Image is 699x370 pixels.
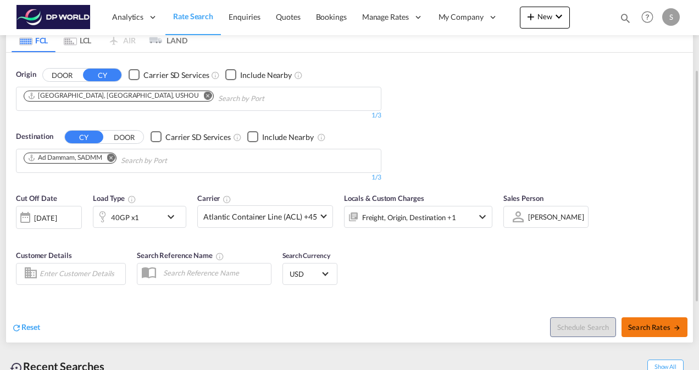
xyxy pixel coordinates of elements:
md-chips-wrap: Chips container. Use arrow keys to select chips. [22,87,327,108]
div: icon-magnify [619,12,631,29]
span: Destination [16,131,53,142]
button: CY [65,131,103,143]
div: Freight Origin Destination Factory Stuffingicon-chevron-down [344,206,492,228]
span: Bookings [316,12,347,21]
div: 40GP x1icon-chevron-down [93,206,186,228]
div: Press delete to remove this chip. [27,91,201,100]
md-icon: Unchecked: Ignores neighbouring ports when fetching rates.Checked : Includes neighbouring ports w... [294,71,303,80]
div: icon-refreshReset [12,322,40,334]
md-icon: icon-arrow-right [673,324,681,332]
span: Origin [16,69,36,80]
div: Include Nearby [262,132,314,143]
md-checkbox: Checkbox No Ink [247,131,314,143]
span: Load Type [93,194,136,203]
md-checkbox: Checkbox No Ink [129,69,209,81]
input: Chips input. [218,90,323,108]
span: Rate Search [173,12,213,21]
div: [PERSON_NAME] [528,212,584,221]
span: Manage Rates [362,12,409,23]
span: Help [638,8,657,26]
button: Note: By default Schedule search will only considerorigin ports, destination ports and cut off da... [550,317,616,337]
md-datepicker: Select [16,228,24,243]
md-icon: icon-refresh [12,323,21,333]
span: Sales Person [503,194,543,203]
div: Ad Dammam, SADMM [27,153,102,162]
div: Freight Origin Destination Factory Stuffing [362,210,456,225]
div: 40GP x1 [111,210,139,225]
button: DOOR [43,69,81,81]
span: Search Reference Name [137,251,224,260]
span: Reset [21,322,40,332]
div: 1/3 [16,111,381,120]
span: Quotes [276,12,300,21]
button: DOOR [105,131,143,143]
md-tab-item: LAND [143,28,187,52]
md-select: Sales Person: Stacey Castro [527,209,585,225]
md-icon: icon-chevron-down [552,10,565,23]
span: Locals & Custom Charges [344,194,424,203]
input: Enter Customer Details [40,266,122,282]
md-icon: The selected Trucker/Carrierwill be displayed in the rate results If the rates are from another f... [223,195,231,204]
span: New [524,12,565,21]
md-icon: icon-chevron-down [476,210,489,223]
button: Search Ratesicon-arrow-right [622,317,687,337]
md-checkbox: Checkbox No Ink [225,69,292,81]
div: Carrier SD Services [165,132,231,143]
md-tab-item: FCL [12,28,56,52]
input: Search Reference Name [158,265,271,281]
div: Help [638,8,662,27]
md-chips-wrap: Chips container. Use arrow keys to select chips. [22,149,230,170]
div: OriginDOOR CY Checkbox No InkUnchecked: Search for CY (Container Yard) services for all selected ... [6,53,693,343]
span: USD [290,269,320,279]
span: Atlantic Container Line (ACL) +45 [203,211,317,222]
md-icon: Unchecked: Search for CY (Container Yard) services for all selected carriers.Checked : Search for... [233,133,242,142]
div: 1/3 [16,173,381,182]
div: Press delete to remove this chip. [27,153,104,162]
md-icon: Unchecked: Search for CY (Container Yard) services for all selected carriers.Checked : Search for... [211,71,220,80]
span: Analytics [112,12,143,23]
span: Search Currency [282,251,330,260]
button: Remove [99,153,116,164]
md-select: Select Currency: $ USDUnited States Dollar [289,266,331,282]
button: CY [83,69,121,81]
input: Chips input. [121,152,225,170]
span: Carrier [197,194,231,203]
md-icon: Unchecked: Ignores neighbouring ports when fetching rates.Checked : Includes neighbouring ports w... [317,133,326,142]
md-icon: icon-magnify [619,12,631,24]
div: [DATE] [34,213,57,223]
div: Carrier SD Services [143,70,209,81]
md-tab-item: LCL [56,28,99,52]
button: Remove [197,91,213,102]
span: Cut Off Date [16,194,57,203]
md-icon: icon-chevron-down [164,210,183,223]
md-icon: icon-plus 400-fg [524,10,537,23]
div: Include Nearby [240,70,292,81]
div: S [662,8,680,26]
span: My Company [439,12,484,23]
md-checkbox: Checkbox No Ink [151,131,231,143]
span: Search Rates [628,323,681,332]
md-icon: Your search will be saved by the below given name [215,252,224,261]
div: Houston, TX, USHOU [27,91,199,100]
div: [DATE] [16,206,82,229]
span: Customer Details [16,251,71,260]
button: icon-plus 400-fgNewicon-chevron-down [520,7,570,29]
md-icon: icon-information-outline [127,195,136,204]
img: c08ca190194411f088ed0f3ba295208c.png [16,5,91,30]
md-pagination-wrapper: Use the left and right arrow keys to navigate between tabs [12,28,187,52]
span: Enquiries [229,12,260,21]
